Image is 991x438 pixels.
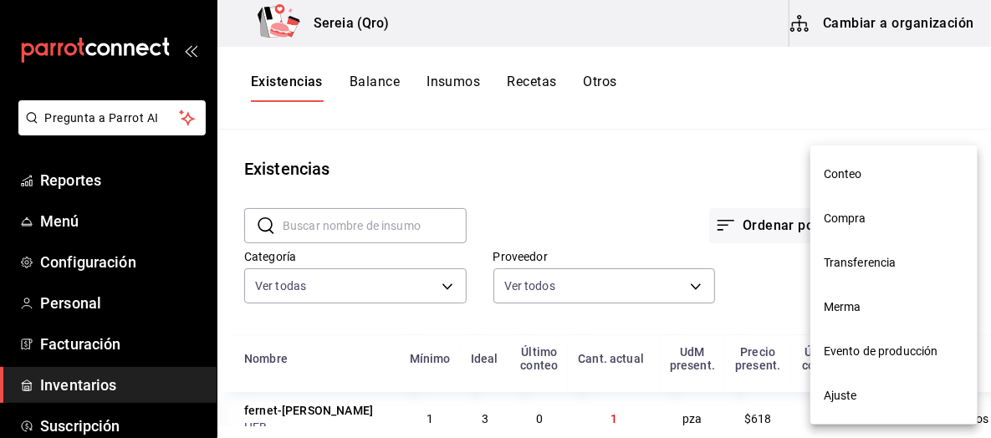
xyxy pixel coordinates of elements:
[824,298,964,316] span: Merma
[824,166,964,183] span: Conteo
[824,254,964,272] span: Transferencia
[824,210,964,227] span: Compra
[824,387,964,405] span: Ajuste
[824,343,964,360] span: Evento de producción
